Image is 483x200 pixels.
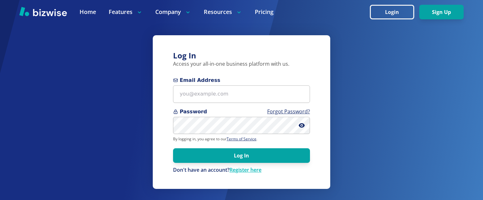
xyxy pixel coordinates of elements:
[419,9,464,15] a: Sign Up
[204,8,242,16] p: Resources
[267,108,310,115] a: Forgot Password?
[370,9,419,15] a: Login
[173,148,310,163] button: Log In
[80,8,96,16] a: Home
[370,5,414,19] button: Login
[173,108,310,116] span: Password
[173,85,310,103] input: you@example.com
[173,61,310,68] p: Access your all-in-one business platform with us.
[173,137,310,142] p: By logging in, you agree to our .
[155,8,191,16] p: Company
[419,5,464,19] button: Sign Up
[229,166,261,173] a: Register here
[19,7,67,16] img: Bizwise Logo
[173,77,310,84] span: Email Address
[173,167,310,174] p: Don't have an account?
[227,136,256,142] a: Terms of Service
[255,8,274,16] a: Pricing
[173,167,310,174] div: Don't have an account?Register here
[109,8,143,16] p: Features
[173,50,310,61] h3: Log In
